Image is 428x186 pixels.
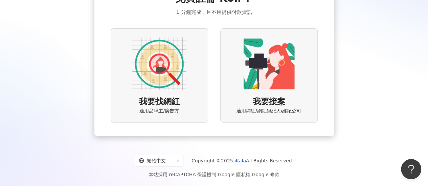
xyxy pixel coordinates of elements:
a: iKala [234,158,246,163]
span: 適用品牌主/廣告方 [139,108,179,114]
span: 我要找網紅 [139,96,180,108]
iframe: Help Scout Beacon - Open [401,159,421,179]
span: | [250,172,252,177]
span: | [216,172,218,177]
span: Copyright © 2025 All Rights Reserved. [192,157,293,165]
a: Google 條款 [252,172,279,177]
img: KOL identity option [242,37,296,91]
span: 適用網紅/網紅經紀人/經紀公司 [236,108,301,114]
a: Google 隱私權 [218,172,250,177]
span: 1 分鐘完成，且不用提供付款資訊 [176,8,252,16]
span: 本站採用 reCAPTCHA 保護機制 [149,170,279,179]
span: 我要接案 [253,96,285,108]
img: AD identity option [132,37,186,91]
div: 繁體中文 [139,155,173,166]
